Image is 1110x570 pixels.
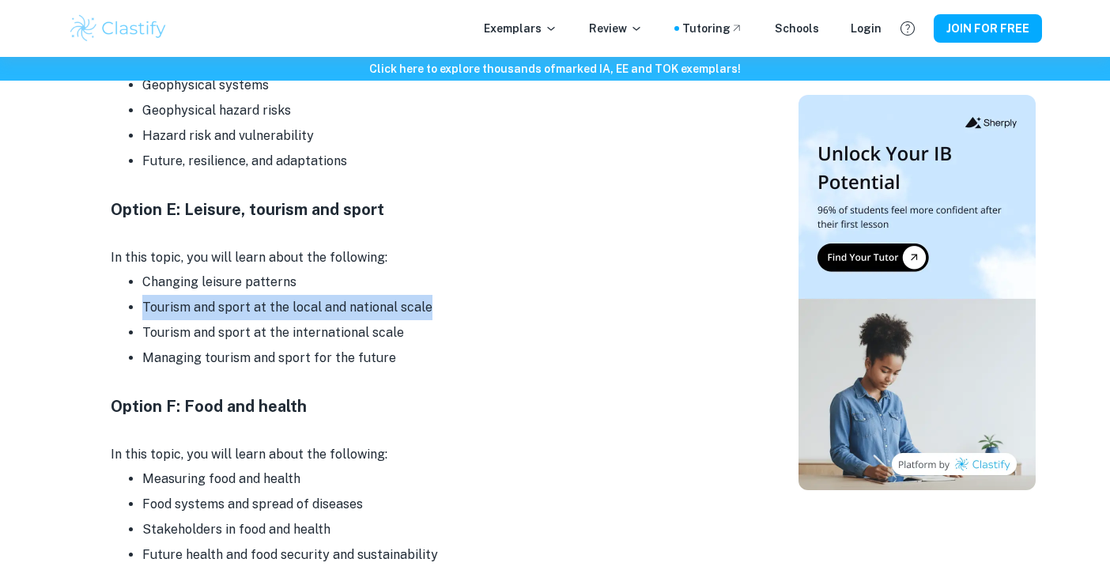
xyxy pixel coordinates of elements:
[142,270,743,295] li: Changing leisure patterns
[682,20,743,37] a: Tutoring
[934,14,1042,43] button: JOIN FOR FREE
[68,13,168,44] img: Clastify logo
[142,517,743,542] li: Stakeholders in food and health
[589,20,643,37] p: Review
[142,123,743,149] li: Hazard risk and vulnerability
[484,20,557,37] p: Exemplars
[142,73,743,98] li: Geophysical systems
[142,149,743,174] li: Future, resilience, and adaptations
[851,20,882,37] a: Login
[111,443,743,466] p: In this topic, you will learn about the following:
[142,320,743,345] li: Tourism and sport at the international scale
[3,60,1107,77] h6: Click here to explore thousands of marked IA, EE and TOK exemplars !
[142,295,743,320] li: Tourism and sport at the local and national scale
[111,246,743,270] p: In this topic, you will learn about the following:
[142,492,743,517] li: Food systems and spread of diseases
[142,466,743,492] li: Measuring food and health
[775,20,819,37] a: Schools
[799,95,1036,490] img: Thumbnail
[111,394,743,418] h4: Option F: Food and health
[142,345,743,371] li: Managing tourism and sport for the future
[111,198,743,221] h4: Option E: Leisure, tourism and sport
[142,542,743,568] li: Future health and food security and sustainability
[894,15,921,42] button: Help and Feedback
[142,98,743,123] li: Geophysical hazard risks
